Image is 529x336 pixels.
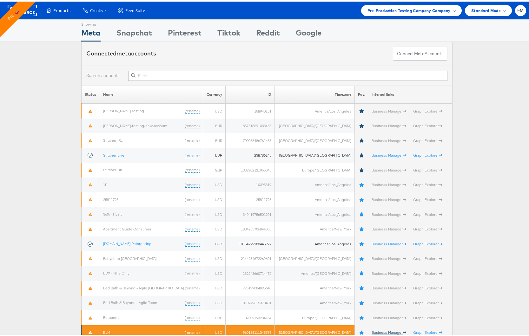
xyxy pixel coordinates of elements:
[275,176,355,191] td: America/Los_Angeles
[81,18,101,26] div: Showing
[225,264,275,279] td: 132243660714472
[103,181,107,185] a: 1P
[185,196,200,201] a: (rename)
[372,240,406,245] a: Business Manager
[203,250,225,265] td: USD
[414,49,425,55] span: meta
[413,151,442,156] a: Graph Explorer
[225,102,275,117] td: 158940151
[185,122,200,127] a: (rename)
[185,240,200,245] a: (rename)
[103,328,110,333] a: BLM
[225,309,275,324] td: 102609193234164
[203,102,225,117] td: USD
[413,225,442,230] a: Graph Explorer
[185,181,200,186] a: (rename)
[225,117,275,132] td: 857318691033463
[275,220,355,235] td: America/New_York
[413,181,442,185] a: Graph Explorer
[225,176,275,191] td: 10395319
[413,299,442,304] a: Graph Explorer
[100,84,203,102] th: Name
[185,299,200,304] a: (rename)
[372,314,406,319] a: Business Manager
[372,299,406,304] a: Business Manager
[103,210,122,215] a: 360i - Hyatt
[203,146,225,161] td: EUR
[413,166,442,171] a: Graph Explorer
[203,309,225,324] td: GBP
[517,7,524,11] span: FM
[225,279,275,294] td: 725199084895640
[203,264,225,279] td: USD
[103,136,122,141] a: Stitcher IRL
[103,255,156,259] a: Babyshop [GEOGRAPHIC_DATA]
[225,146,275,161] td: 238786143
[225,294,275,309] td: 1013279615370401
[185,210,200,216] a: (rename)
[225,235,275,250] td: 10154279280445977
[185,166,200,171] a: (rename)
[203,84,225,102] th: Currency
[168,26,202,40] div: Pinterest
[275,102,355,117] td: America/Los_Angeles
[367,6,451,12] span: Pre-Production Testing Company Company
[413,196,442,200] a: Graph Explorer
[372,225,406,230] a: Business Manager
[185,284,200,289] a: (rename)
[103,269,129,274] a: BDX - NHS Only
[372,107,406,112] a: Business Manager
[275,205,355,220] td: America/Los_Angeles
[372,181,406,185] a: Business Manager
[203,235,225,250] td: USD
[372,269,406,274] a: Business Manager
[225,191,275,206] td: 25811723
[103,313,120,318] a: Betapond
[225,84,275,102] th: ID
[86,48,156,56] div: Connected accounts
[413,284,442,289] a: Graph Explorer
[372,328,406,333] a: Business Manager
[116,48,131,55] span: meta
[471,6,501,12] span: Standard Mode
[103,107,144,112] a: [PERSON_NAME] Testing
[225,250,275,265] td: 2144234672269601
[275,117,355,132] td: [GEOGRAPHIC_DATA]/[GEOGRAPHIC_DATA]
[413,210,442,215] a: Graph Explorer
[413,122,442,126] a: Graph Explorer
[116,26,152,40] div: Snapchat
[275,279,355,294] td: America/New_York
[103,225,151,230] a: Apartment Guide Consumer
[103,122,168,126] a: [PERSON_NAME]-testing-new-account
[413,255,442,259] a: Graph Explorer
[103,151,124,156] a: Stitcher Live
[413,328,442,333] a: Graph Explorer
[372,255,406,259] a: Business Manager
[103,284,184,289] a: Bed Bath & Beyond - Agile [GEOGRAPHIC_DATA]
[275,191,355,206] td: America/Los_Angeles
[203,117,225,132] td: EUR
[296,26,321,40] div: Google
[225,205,275,220] td: 340419756501201
[275,161,355,176] td: Europe/[GEOGRAPHIC_DATA]
[203,161,225,176] td: GBP
[90,6,106,12] span: Creative
[372,122,406,126] a: Business Manager
[217,26,240,40] div: Tiktok
[203,294,225,309] td: USD
[275,250,355,265] td: [GEOGRAPHIC_DATA]/[GEOGRAPHIC_DATA]
[103,196,118,200] a: 25811723
[185,328,200,334] a: (rename)
[203,132,225,146] td: EUR
[203,191,225,206] td: USD
[203,176,225,191] td: USD
[275,132,355,146] td: [GEOGRAPHIC_DATA]/[GEOGRAPHIC_DATA]
[203,220,225,235] td: USD
[203,205,225,220] td: USD
[413,314,442,319] a: Graph Explorer
[225,220,275,235] td: 1834255706844335
[53,6,70,12] span: Products
[372,166,406,171] a: Business Manager
[275,294,355,309] td: America/New_York
[185,136,200,142] a: (rename)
